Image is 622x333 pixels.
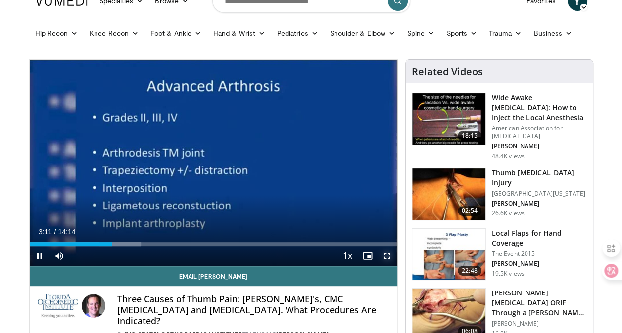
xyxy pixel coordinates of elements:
img: Avatar [82,294,105,318]
h3: Local Flaps for Hand Coverage [492,228,587,248]
img: b6f583b7-1888-44fa-9956-ce612c416478.150x105_q85_crop-smart_upscale.jpg [412,229,485,280]
p: [PERSON_NAME] [492,200,587,208]
span: 22:48 [458,266,481,276]
h4: Three Causes of Thumb Pain: [PERSON_NAME]'s, CMC [MEDICAL_DATA] and [MEDICAL_DATA]. What Procedur... [117,294,389,326]
p: The Event 2015 [492,250,587,258]
h3: Thumb [MEDICAL_DATA] Injury [492,168,587,188]
p: 26.6K views [492,209,525,217]
p: [PERSON_NAME] [492,142,587,150]
video-js: Video Player [30,60,397,266]
span: 14:14 [58,228,75,236]
a: Email [PERSON_NAME] [30,266,397,286]
p: American Association for [MEDICAL_DATA] [492,125,587,140]
a: Foot & Ankle [144,23,207,43]
img: Q2xRg7exoPLTwO8X4xMDoxOjBrO-I4W8_1.150x105_q85_crop-smart_upscale.jpg [412,93,485,145]
button: Enable picture-in-picture mode [358,246,378,266]
span: / [54,228,56,236]
button: Mute [49,246,69,266]
a: 22:48 Local Flaps for Hand Coverage The Event 2015 [PERSON_NAME] 19.5K views [412,228,587,281]
h4: Related Videos [412,66,483,78]
span: 02:54 [458,206,481,216]
p: 19.5K views [492,270,525,278]
button: Fullscreen [378,246,397,266]
a: Sports [440,23,483,43]
button: Playback Rate [338,246,358,266]
h3: [PERSON_NAME][MEDICAL_DATA] ORIF Through a [PERSON_NAME] Approach [492,288,587,318]
a: Hand & Wrist [207,23,271,43]
p: [GEOGRAPHIC_DATA][US_STATE] [492,190,587,198]
a: 18:15 Wide Awake [MEDICAL_DATA]: How to Inject the Local Anesthesia American Association for [MED... [412,93,587,160]
h3: Wide Awake [MEDICAL_DATA]: How to Inject the Local Anesthesia [492,93,587,123]
a: Hip Recon [29,23,84,43]
img: Trumble_-_thumb_ucl_3.png.150x105_q85_crop-smart_upscale.jpg [412,168,485,220]
a: 02:54 Thumb [MEDICAL_DATA] Injury [GEOGRAPHIC_DATA][US_STATE] [PERSON_NAME] 26.6K views [412,168,587,220]
a: Spine [401,23,440,43]
span: 3:11 [39,228,52,236]
a: Trauma [483,23,528,43]
p: 48.4K views [492,152,525,160]
p: [PERSON_NAME] [492,260,587,268]
p: [PERSON_NAME] [492,320,587,328]
a: Pediatrics [271,23,324,43]
a: Shoulder & Elbow [324,23,401,43]
span: 18:15 [458,131,481,141]
button: Pause [30,246,49,266]
a: Business [527,23,578,43]
img: Florida Orthopaedic Institute [38,294,78,318]
div: Progress Bar [30,242,397,246]
a: Knee Recon [84,23,144,43]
